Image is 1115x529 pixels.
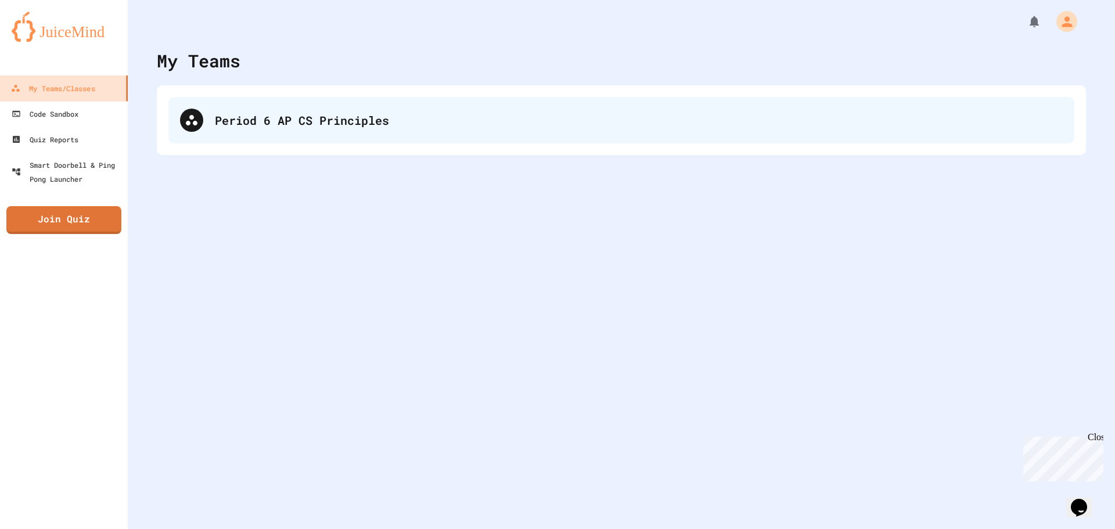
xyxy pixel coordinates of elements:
div: My Account [1044,8,1080,35]
img: logo-orange.svg [12,12,116,42]
div: My Teams [157,48,240,74]
div: Period 6 AP CS Principles [168,97,1074,143]
iframe: chat widget [1066,483,1103,517]
div: My Notifications [1006,12,1044,31]
div: Code Sandbox [12,107,78,121]
div: Chat with us now!Close [5,5,80,74]
div: My Teams/Classes [11,81,95,95]
div: Quiz Reports [12,132,78,146]
div: Period 6 AP CS Principles [215,111,1063,129]
a: Join Quiz [6,206,121,234]
div: Smart Doorbell & Ping Pong Launcher [12,158,123,186]
iframe: chat widget [1019,432,1103,481]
